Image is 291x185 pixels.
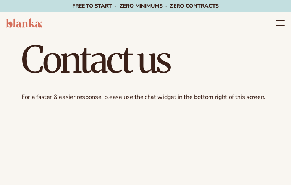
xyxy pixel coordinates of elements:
img: logo [6,18,42,28]
h1: Contact us [21,41,270,78]
summary: Menu [276,18,285,28]
p: For a faster & easier response, please use the chat widget in the bottom right of this screen. [21,93,270,101]
span: Free to start · ZERO minimums · ZERO contracts [72,2,219,10]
